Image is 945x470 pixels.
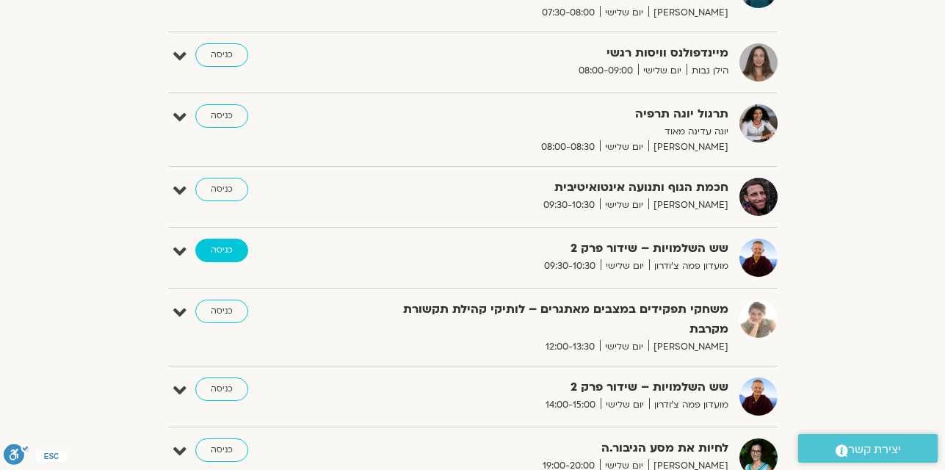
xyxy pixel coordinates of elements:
[648,198,728,213] span: [PERSON_NAME]
[195,43,248,67] a: כניסה
[848,440,901,460] span: יצירת קשר
[798,434,938,463] a: יצירת קשר
[687,63,728,79] span: הילן נבות
[600,198,648,213] span: יום שלישי
[539,258,601,274] span: 09:30-10:30
[536,140,600,155] span: 08:00-08:30
[369,104,728,124] strong: תרגול יוגה תרפיה
[600,5,648,21] span: יום שלישי
[648,339,728,355] span: [PERSON_NAME]
[648,5,728,21] span: [PERSON_NAME]
[649,258,728,274] span: מועדון פמה צ'ודרון
[648,140,728,155] span: [PERSON_NAME]
[537,5,600,21] span: 07:30-08:00
[638,63,687,79] span: יום שלישי
[195,438,248,462] a: כניסה
[195,178,248,201] a: כניסה
[573,63,638,79] span: 08:00-09:00
[369,239,728,258] strong: שש השלמויות – שידור פרק 2
[600,339,648,355] span: יום שלישי
[538,198,600,213] span: 09:30-10:30
[601,258,649,274] span: יום שלישי
[540,397,601,413] span: 14:00-15:00
[195,377,248,401] a: כניסה
[600,140,648,155] span: יום שלישי
[540,339,600,355] span: 12:00-13:30
[369,178,728,198] strong: חכמת הגוף ותנועה אינטואיטיבית
[369,438,728,458] strong: לחיות את מסע הגיבור.ה
[369,124,728,140] p: יוגה עדינה מאוד
[369,43,728,63] strong: מיינדפולנס וויסות רגשי
[649,397,728,413] span: מועדון פמה צ'ודרון
[369,300,728,339] strong: משחקי תפקידים במצבים מאתגרים – לותיקי קהילת תקשורת מקרבת
[601,397,649,413] span: יום שלישי
[195,239,248,262] a: כניסה
[195,300,248,323] a: כניסה
[369,377,728,397] strong: שש השלמויות – שידור פרק 2
[195,104,248,128] a: כניסה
